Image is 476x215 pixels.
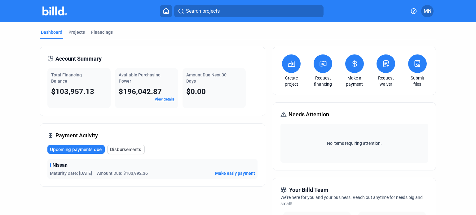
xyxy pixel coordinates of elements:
[312,75,334,87] a: Request financing
[289,186,328,194] span: Your Billd Team
[421,5,434,17] button: MN
[119,87,162,96] span: $196,042.87
[174,5,324,17] button: Search projects
[119,72,161,84] span: Available Purchasing Power
[186,7,220,15] span: Search projects
[280,195,423,206] span: We're here for you and your business. Reach out anytime for needs big and small!
[186,72,227,84] span: Amount Due Next 30 Days
[280,75,302,87] a: Create project
[344,75,365,87] a: Make a payment
[289,110,329,119] span: Needs Attention
[51,87,94,96] span: $103,957.13
[215,170,255,176] button: Make early payment
[186,87,206,96] span: $0.00
[68,29,85,35] div: Projects
[424,7,431,15] span: MN
[51,72,82,84] span: Total Financing Balance
[107,145,145,154] button: Disbursements
[375,75,397,87] a: Request waiver
[50,146,102,153] span: Upcoming payments due
[407,75,428,87] a: Submit files
[50,170,92,176] span: Maturity Date: [DATE]
[283,140,425,146] span: No items requiring attention.
[110,146,141,153] span: Disbursements
[41,29,62,35] div: Dashboard
[47,145,105,154] button: Upcoming payments due
[52,161,68,169] span: Nissan
[155,97,174,101] a: View details
[55,131,98,140] span: Payment Activity
[97,170,148,176] span: Amount Due: $103,992.36
[91,29,113,35] div: Financings
[42,6,67,15] img: Billd Company Logo
[55,54,102,63] span: Account Summary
